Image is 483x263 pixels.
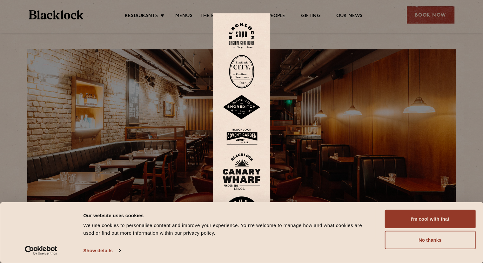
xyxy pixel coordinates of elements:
a: Usercentrics Cookiebot - opens in a new window [13,246,69,255]
div: Our website uses cookies [83,211,370,219]
img: Soho-stamp-default.svg [229,23,254,49]
div: We use cookies to personalise content and improve your experience. You're welcome to manage how a... [83,222,370,237]
button: No thanks [385,231,475,249]
img: Shoreditch-stamp-v2-default.svg [223,95,261,120]
img: BL_CW_Logo_Website.svg [223,153,261,190]
img: City-stamp-default.svg [229,55,254,89]
img: BL_Manchester_Logo-bleed.png [223,196,261,240]
img: BLA_1470_CoventGarden_Website_Solid.svg [223,126,261,147]
a: Show details [83,246,120,255]
button: I'm cool with that [385,210,475,228]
